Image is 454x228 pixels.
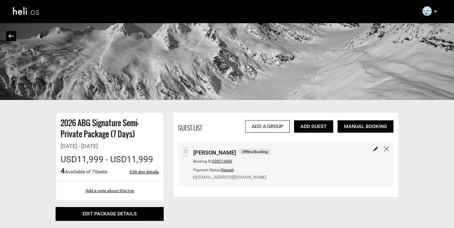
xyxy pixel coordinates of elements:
img: next [8,34,14,38]
a: Edit slot details [130,169,159,175]
span: Seat [95,169,105,175]
span: s [105,169,107,175]
a: Edit package details [82,211,137,217]
a: Add a Group [245,120,290,133]
a: Manual Booking [338,120,393,133]
span: Offline Booking [239,149,271,155]
a: Add Guest [294,120,333,133]
img: edit.svg [373,147,378,151]
div: Booking ID: [193,157,363,165]
button: Edit package details [56,207,164,221]
div: Payment Status: [193,165,363,174]
img: 438683b5cd015f564d7e3f120c79d992.png [422,6,432,16]
a: 2026 ABG Signature Semi-Private Package (7 Days) [61,117,139,139]
div: [DATE] - [DATE] [61,142,159,150]
span: 4 [61,167,65,175]
img: close-icon-black.svg [384,147,389,151]
span: D39C13400 [212,159,232,164]
span: Deposit [221,168,234,172]
div: Available of 7 [61,166,107,176]
a: [EMAIL_ADDRESS][DOMAIN_NAME] [198,175,267,180]
div: USD11,999 - USD11,999 [61,153,159,166]
img: heli-logo [12,3,40,20]
a: Add a note about this trip [86,188,134,193]
div: Guest List [178,123,202,132]
span: [PERSON_NAME] [193,147,236,157]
